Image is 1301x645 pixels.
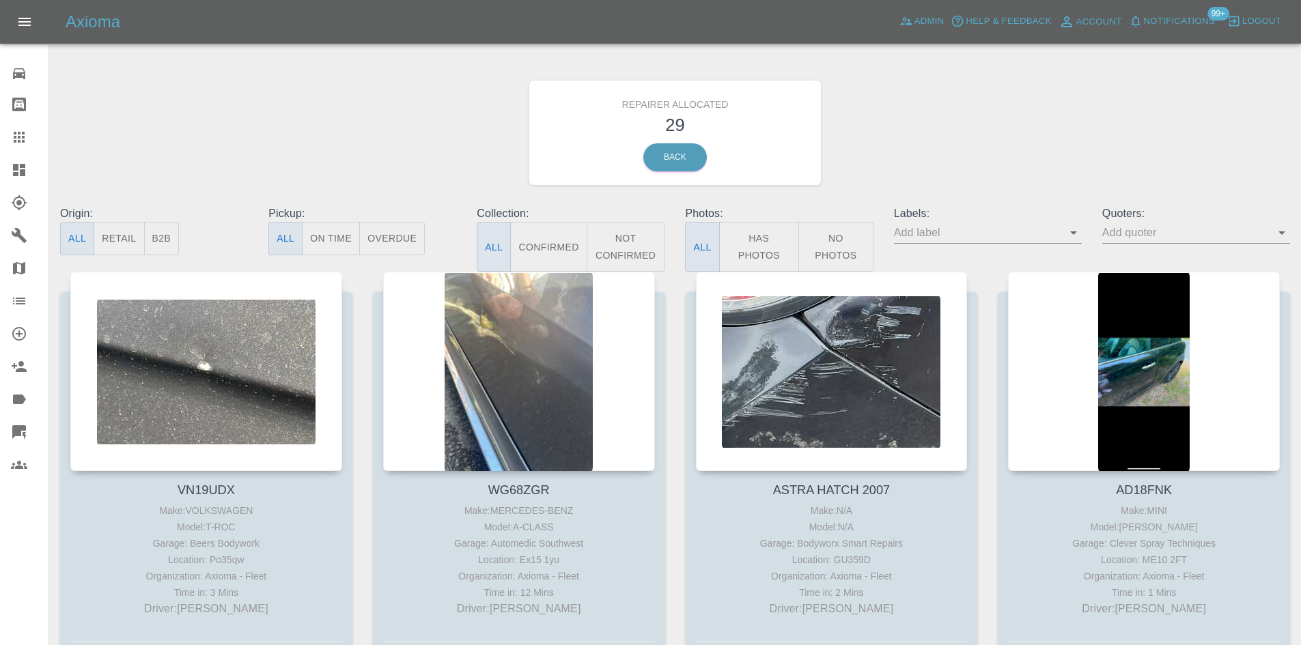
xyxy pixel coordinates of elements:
[387,519,652,535] div: Model: A-CLASS
[60,205,248,222] p: Origin:
[144,222,180,255] button: B2B
[914,14,945,29] span: Admin
[685,205,873,222] p: Photos:
[719,222,800,272] button: Has Photos
[387,601,652,617] p: Driver: [PERSON_NAME]
[1207,7,1229,20] span: 99+
[1144,14,1215,29] span: Notifications
[8,5,41,38] button: Open drawer
[1125,11,1218,32] button: Notifications
[66,11,120,33] h5: Axioma
[947,11,1054,32] button: Help & Feedback
[1272,223,1291,242] button: Open
[1076,14,1122,30] span: Account
[896,11,948,32] a: Admin
[477,222,511,272] button: All
[894,222,1061,243] input: Add label
[178,483,235,497] a: VN19UDX
[510,222,587,272] button: Confirmed
[488,483,550,497] a: WG68ZGR
[74,519,339,535] div: Model: T-ROC
[1116,483,1172,497] a: AD18FNK
[74,502,339,519] div: Make: VOLKSWAGEN
[1011,535,1276,551] div: Garage: Clever Spray Techniques
[1011,568,1276,584] div: Organization: Axioma - Fleet
[540,112,811,138] h3: 29
[1064,223,1083,242] button: Open
[1011,601,1276,617] p: Driver: [PERSON_NAME]
[74,551,339,568] div: Location: Po35qw
[387,551,652,568] div: Location: Ex15 1yu
[477,205,665,222] p: Collection:
[94,222,144,255] button: Retail
[74,568,339,584] div: Organization: Axioma - Fleet
[699,584,964,601] div: Time in: 2 Mins
[699,568,964,584] div: Organization: Axioma - Fleet
[74,601,339,617] p: Driver: [PERSON_NAME]
[699,551,964,568] div: Location: GU359D
[1055,11,1125,33] a: Account
[540,91,811,112] h6: Repairer Allocated
[587,222,665,272] button: Not Confirmed
[387,568,652,584] div: Organization: Axioma - Fleet
[60,222,94,255] button: All
[966,14,1051,29] span: Help & Feedback
[773,483,891,497] a: ASTRA HATCH 2007
[359,222,425,255] button: Overdue
[1011,502,1276,519] div: Make: MINI
[699,502,964,519] div: Make: N/A
[1242,14,1281,29] span: Logout
[302,222,360,255] button: On Time
[1102,222,1270,243] input: Add quoter
[643,143,707,171] a: Back
[798,222,873,272] button: No Photos
[699,535,964,551] div: Garage: Bodyworx Smart Repairs
[387,502,652,519] div: Make: MERCEDES-BENZ
[1011,551,1276,568] div: Location: ME10 2FT
[1011,519,1276,535] div: Model: [PERSON_NAME]
[699,601,964,617] p: Driver: [PERSON_NAME]
[894,205,1082,222] p: Labels:
[1224,11,1285,32] button: Logout
[268,222,303,255] button: All
[699,519,964,535] div: Model: N/A
[74,535,339,551] div: Garage: Beers Bodywork
[685,222,719,272] button: All
[387,535,652,551] div: Garage: Automedic Southwest
[268,205,456,222] p: Pickup:
[74,584,339,601] div: Time in: 3 Mins
[1102,205,1290,222] p: Quoters:
[1011,584,1276,601] div: Time in: 1 Mins
[387,584,652,601] div: Time in: 12 Mins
